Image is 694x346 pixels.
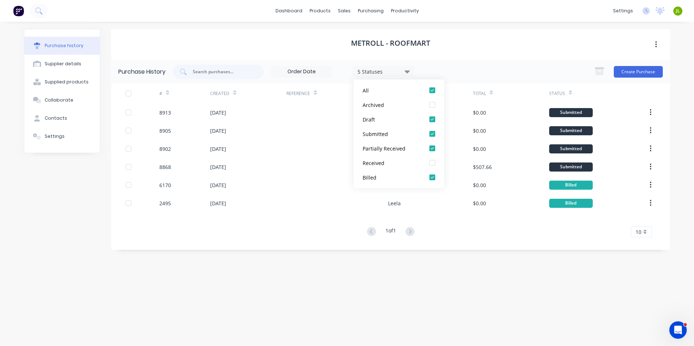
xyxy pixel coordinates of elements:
[354,170,444,185] button: Billed
[636,228,641,236] span: 10
[45,133,65,140] div: Settings
[159,199,171,207] div: 2495
[609,5,637,16] div: settings
[354,127,444,141] button: Submitted
[473,181,486,189] div: $0.00
[210,90,229,97] div: Created
[363,174,421,181] div: Billed
[473,163,492,171] div: $507.66
[45,97,73,103] div: Collaborate
[549,181,593,190] div: Billed
[385,227,396,237] div: 1 of 1
[363,130,421,138] div: Submitted
[354,141,444,156] button: Partially Received
[363,101,421,109] div: Archived
[669,321,687,339] iframe: Intercom live chat
[354,112,444,127] button: Draft
[614,66,663,78] button: Create Purchase
[159,127,171,135] div: 8905
[45,79,89,85] div: Supplied products
[473,127,486,135] div: $0.00
[354,83,444,98] button: All
[24,127,100,145] button: Settings
[354,5,387,16] div: purchasing
[363,159,421,167] div: Received
[13,5,24,16] img: Factory
[24,109,100,127] button: Contacts
[334,5,354,16] div: sales
[549,162,593,172] div: Submitted
[363,87,421,94] div: All
[159,163,171,171] div: 8868
[549,199,593,208] div: Billed
[306,5,334,16] div: products
[387,5,422,16] div: productivity
[24,55,100,73] button: Supplier details
[192,68,252,75] input: Search purchases...
[363,145,421,152] div: Partially Received
[272,5,306,16] a: dashboard
[45,42,83,49] div: Purchase history
[473,109,486,116] div: $0.00
[549,144,593,153] div: Submitted
[210,163,226,171] div: [DATE]
[549,108,593,117] div: Submitted
[210,109,226,116] div: [DATE]
[210,127,226,135] div: [DATE]
[676,8,680,14] span: JL
[24,91,100,109] button: Collaborate
[363,116,421,123] div: Draft
[271,66,332,77] input: Order Date
[45,61,81,67] div: Supplier details
[473,90,486,97] div: Total
[24,37,100,55] button: Purchase history
[549,126,593,135] div: Submitted
[210,199,226,207] div: [DATE]
[210,145,226,153] div: [DATE]
[159,90,162,97] div: #
[118,67,166,76] div: Purchase History
[354,156,444,170] button: Received
[159,109,171,116] div: 8913
[286,90,310,97] div: Reference
[358,67,409,75] div: 5 Statuses
[388,199,401,207] div: Leela
[549,90,565,97] div: Status
[45,115,67,121] div: Contacts
[210,181,226,189] div: [DATE]
[159,145,171,153] div: 8902
[473,145,486,153] div: $0.00
[354,98,444,112] button: Archived
[351,39,430,48] h1: Metroll - Roofmart
[159,181,171,189] div: 6170
[24,73,100,91] button: Supplied products
[473,199,486,207] div: $0.00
